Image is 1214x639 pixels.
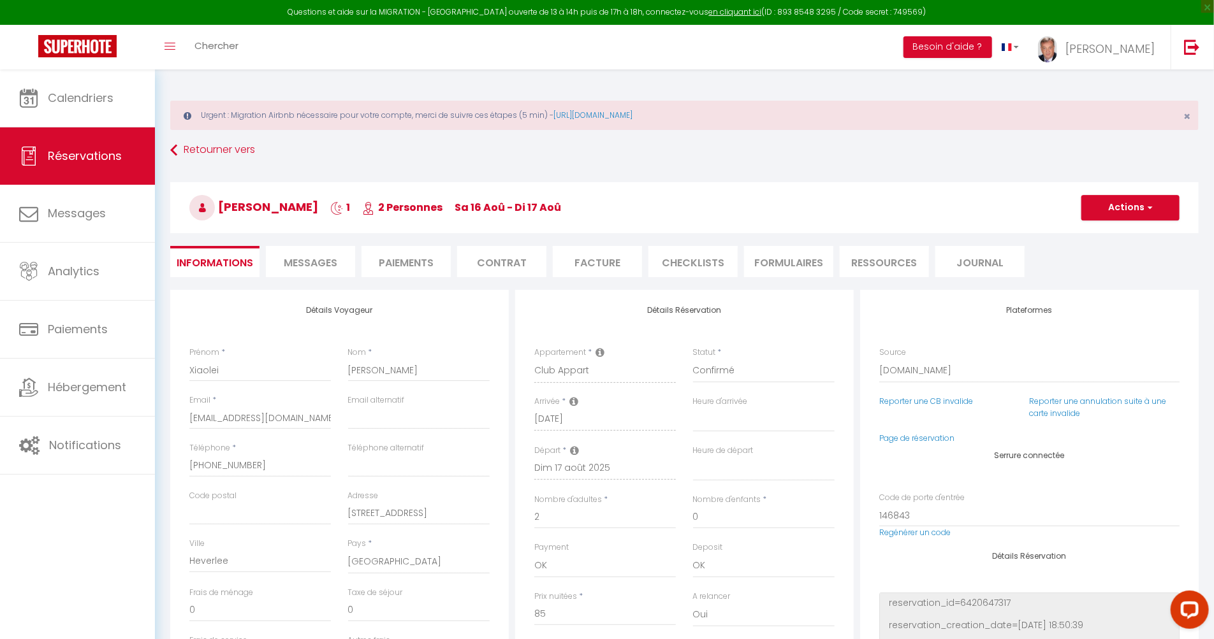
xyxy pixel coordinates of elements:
span: sa 16 Aoû - di 17 Aoû [455,200,561,215]
span: Messages [48,205,106,221]
a: Reporter une annulation suite à une carte invalide [1029,396,1166,419]
span: 2 Personnes [362,200,442,215]
li: Journal [935,246,1025,277]
label: Téléphone alternatif [348,442,425,454]
label: Téléphone [189,442,230,454]
h4: Détails Réservation [879,552,1180,561]
h4: Plateformes [879,306,1180,315]
label: Départ [534,445,560,457]
iframe: LiveChat chat widget [1160,585,1214,639]
label: Email alternatif [348,394,405,406]
a: Retourner vers [170,139,1199,162]
li: FORMULAIRES [744,246,833,277]
span: Messages [284,255,337,270]
label: Ville [189,538,205,550]
span: × [1183,108,1190,124]
li: Ressources [840,246,929,277]
label: Deposit [693,542,723,554]
span: Chercher [194,39,238,52]
span: [PERSON_NAME] [189,199,318,215]
button: Actions [1081,195,1180,220]
label: Nombre d'enfants [693,494,761,506]
label: Email [189,394,210,406]
li: Contrat [457,246,546,277]
label: Pays [348,538,367,550]
button: Besoin d'aide ? [903,36,992,58]
label: Code postal [189,490,237,502]
label: A relancer [693,591,731,603]
a: Reporter une CB invalide [879,396,973,406]
li: Facture [553,246,642,277]
span: Paiements [48,321,108,337]
a: [URL][DOMAIN_NAME] [553,110,633,120]
label: Heure d'arrivée [693,396,748,408]
h4: Détails Réservation [534,306,835,315]
img: ... [1038,36,1057,62]
li: CHECKLISTS [648,246,738,277]
label: Appartement [534,347,586,359]
a: en cliquant ici [709,6,762,17]
label: Arrivée [534,396,560,408]
label: Prénom [189,347,219,359]
span: Notifications [49,437,121,453]
span: Calendriers [48,90,113,106]
img: logout [1184,39,1200,55]
label: Nom [348,347,367,359]
label: Source [879,347,906,359]
a: Regénérer un code [879,527,951,538]
span: [PERSON_NAME] [1065,41,1155,57]
span: Analytics [48,263,99,279]
a: ... [PERSON_NAME] [1028,25,1171,69]
label: Adresse [348,490,379,502]
img: Super Booking [38,35,117,57]
label: Prix nuitées [534,591,577,603]
a: Chercher [185,25,248,69]
li: Informations [170,246,260,277]
label: Nombre d'adultes [534,494,602,506]
label: Heure de départ [693,445,754,457]
h4: Détails Voyageur [189,306,490,315]
label: Code de porte d'entrée [879,492,965,504]
label: Statut [693,347,716,359]
label: Taxe de séjour [348,587,403,599]
a: Page de réservation [879,433,954,443]
div: Urgent : Migration Airbnb nécessaire pour votre compte, merci de suivre ces étapes (5 min) - [170,101,1199,130]
h4: Serrure connectée [879,451,1180,460]
label: Payment [534,542,569,554]
span: 1 [330,200,350,215]
li: Paiements [362,246,451,277]
span: Réservations [48,148,122,164]
span: Hébergement [48,379,126,395]
button: Close [1183,111,1190,122]
label: Frais de ménage [189,587,253,599]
